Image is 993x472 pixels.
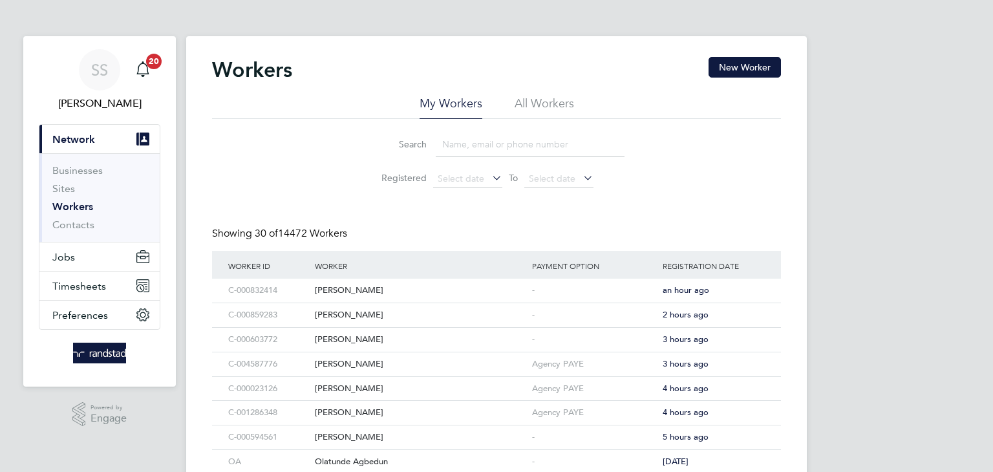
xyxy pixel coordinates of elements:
[23,36,176,387] nav: Main navigation
[39,125,160,153] button: Network
[505,169,522,186] span: To
[225,328,312,352] div: C-000603772
[312,251,529,281] div: Worker
[529,401,659,425] div: Agency PAYE
[225,327,768,338] a: C-000603772[PERSON_NAME]-3 hours ago
[39,272,160,300] button: Timesheets
[91,413,127,424] span: Engage
[225,251,312,281] div: Worker ID
[52,309,108,321] span: Preferences
[225,352,312,376] div: C-004587776
[52,200,93,213] a: Workers
[368,138,427,150] label: Search
[659,251,768,281] div: Registration Date
[312,425,529,449] div: [PERSON_NAME]
[438,173,484,184] span: Select date
[52,182,75,195] a: Sites
[663,284,709,295] span: an hour ago
[225,303,312,327] div: C-000859283
[52,251,75,263] span: Jobs
[255,227,278,240] span: 30 of
[225,376,768,387] a: C-000023126[PERSON_NAME]Agency PAYE4 hours ago
[312,303,529,327] div: [PERSON_NAME]
[436,132,625,157] input: Name, email or phone number
[255,227,347,240] span: 14472 Workers
[663,456,689,467] span: [DATE]
[225,425,768,436] a: C-000594561[PERSON_NAME]-5 hours ago
[225,278,768,289] a: C-000832414[PERSON_NAME]-an hour ago
[529,352,659,376] div: Agency PAYE
[529,251,659,281] div: Payment Option
[529,425,659,449] div: -
[225,303,768,314] a: C-000859283[PERSON_NAME]-2 hours ago
[312,279,529,303] div: [PERSON_NAME]
[312,352,529,376] div: [PERSON_NAME]
[529,173,575,184] span: Select date
[663,334,709,345] span: 3 hours ago
[146,54,162,69] span: 20
[225,425,312,449] div: C-000594561
[663,358,709,369] span: 3 hours ago
[663,431,709,442] span: 5 hours ago
[225,400,768,411] a: C-001286348[PERSON_NAME]Agency PAYE4 hours ago
[515,96,574,119] li: All Workers
[663,407,709,418] span: 4 hours ago
[52,219,94,231] a: Contacts
[312,328,529,352] div: [PERSON_NAME]
[225,377,312,401] div: C-000023126
[225,352,768,363] a: C-004587776[PERSON_NAME]Agency PAYE3 hours ago
[130,49,156,91] a: 20
[529,377,659,401] div: Agency PAYE
[52,280,106,292] span: Timesheets
[39,49,160,111] a: SS[PERSON_NAME]
[39,153,160,242] div: Network
[663,383,709,394] span: 4 hours ago
[39,242,160,271] button: Jobs
[212,57,292,83] h2: Workers
[420,96,482,119] li: My Workers
[72,402,127,427] a: Powered byEngage
[225,449,768,460] a: OAOlatunde Agbedun-[DATE]
[39,301,160,329] button: Preferences
[663,309,709,320] span: 2 hours ago
[73,343,127,363] img: randstad-logo-retina.png
[52,164,103,177] a: Businesses
[368,172,427,184] label: Registered
[225,279,312,303] div: C-000832414
[91,61,108,78] span: SS
[39,343,160,363] a: Go to home page
[529,279,659,303] div: -
[225,401,312,425] div: C-001286348
[312,401,529,425] div: [PERSON_NAME]
[39,96,160,111] span: Shaye Stoneham
[52,133,95,145] span: Network
[312,377,529,401] div: [PERSON_NAME]
[212,227,350,241] div: Showing
[709,57,781,78] button: New Worker
[529,303,659,327] div: -
[529,328,659,352] div: -
[91,402,127,413] span: Powered by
